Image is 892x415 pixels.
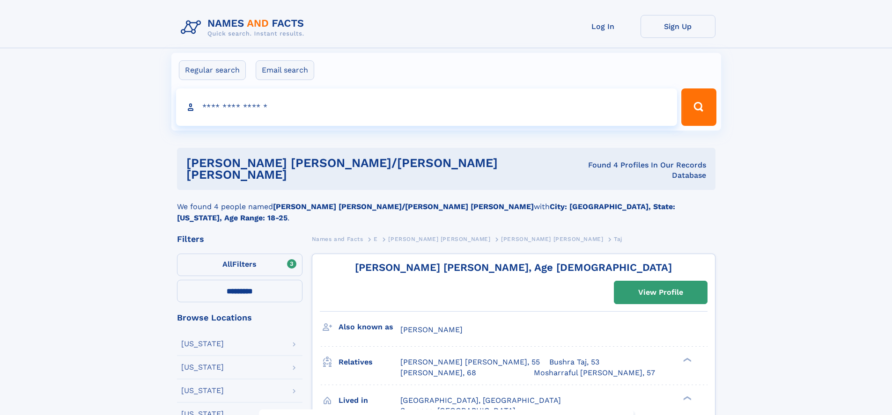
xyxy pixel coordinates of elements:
[312,233,363,245] a: Names and Facts
[501,233,603,245] a: [PERSON_NAME] [PERSON_NAME]
[177,254,302,276] label: Filters
[177,190,715,224] div: We found 4 people named with .
[681,395,692,401] div: ❯
[339,393,400,408] h3: Lived in
[638,282,683,303] div: View Profile
[681,88,716,126] button: Search Button
[177,202,675,222] b: City: [GEOGRAPHIC_DATA], State: [US_STATE], Age Range: 18-25
[222,260,232,269] span: All
[181,340,224,348] div: [US_STATE]
[400,357,540,367] a: [PERSON_NAME] [PERSON_NAME], 55
[273,202,534,211] b: [PERSON_NAME] [PERSON_NAME]/[PERSON_NAME] [PERSON_NAME]
[400,325,463,334] span: [PERSON_NAME]
[186,157,565,181] h1: [PERSON_NAME] [PERSON_NAME]/[PERSON_NAME] [PERSON_NAME]
[614,236,622,242] span: Taj
[400,368,476,378] a: [PERSON_NAME], 68
[400,406,516,415] span: Suwanee, [GEOGRAPHIC_DATA]
[501,236,603,242] span: [PERSON_NAME] [PERSON_NAME]
[534,368,655,378] a: Mosharraful [PERSON_NAME], 57
[177,235,302,243] div: Filters
[177,15,312,40] img: Logo Names and Facts
[681,357,692,363] div: ❯
[388,233,490,245] a: [PERSON_NAME] [PERSON_NAME]
[641,15,715,38] a: Sign Up
[549,357,599,367] a: Bushra Taj, 53
[256,60,314,80] label: Email search
[181,364,224,371] div: [US_STATE]
[181,387,224,394] div: [US_STATE]
[355,262,672,273] a: [PERSON_NAME] [PERSON_NAME], Age [DEMOGRAPHIC_DATA]
[176,88,678,126] input: search input
[388,236,490,242] span: [PERSON_NAME] [PERSON_NAME]
[179,60,246,80] label: Regular search
[177,313,302,322] div: Browse Locations
[374,236,378,242] span: E
[614,281,707,304] a: View Profile
[339,319,400,335] h3: Also known as
[374,233,378,245] a: E
[400,396,561,405] span: [GEOGRAPHIC_DATA], [GEOGRAPHIC_DATA]
[566,15,641,38] a: Log In
[565,160,706,181] div: Found 4 Profiles In Our Records Database
[339,354,400,370] h3: Relatives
